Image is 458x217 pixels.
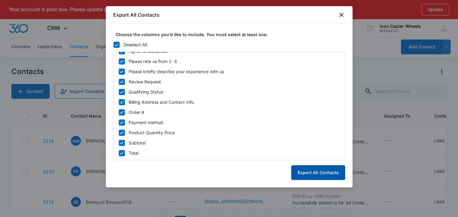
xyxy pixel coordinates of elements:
[129,150,138,156] div: Total
[129,140,146,146] div: Subtotal
[129,89,163,95] div: Qualifying Status
[338,11,345,19] button: close
[129,129,175,136] div: Product Quantity Price
[116,31,348,38] label: Choose the columns you’d like to include. You must select at least one.
[129,119,163,126] div: Payment method
[123,41,147,48] div: Deselect All
[291,165,345,180] button: Export All Contacts
[129,58,177,65] div: Please rate us from 1-5
[129,78,161,85] div: Review Request
[129,99,195,105] div: Billing Address and Contact Info.
[129,109,144,115] div: Order #
[113,11,159,19] h1: Export All Contacts
[129,68,224,75] div: Please briefly describe your experience with us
